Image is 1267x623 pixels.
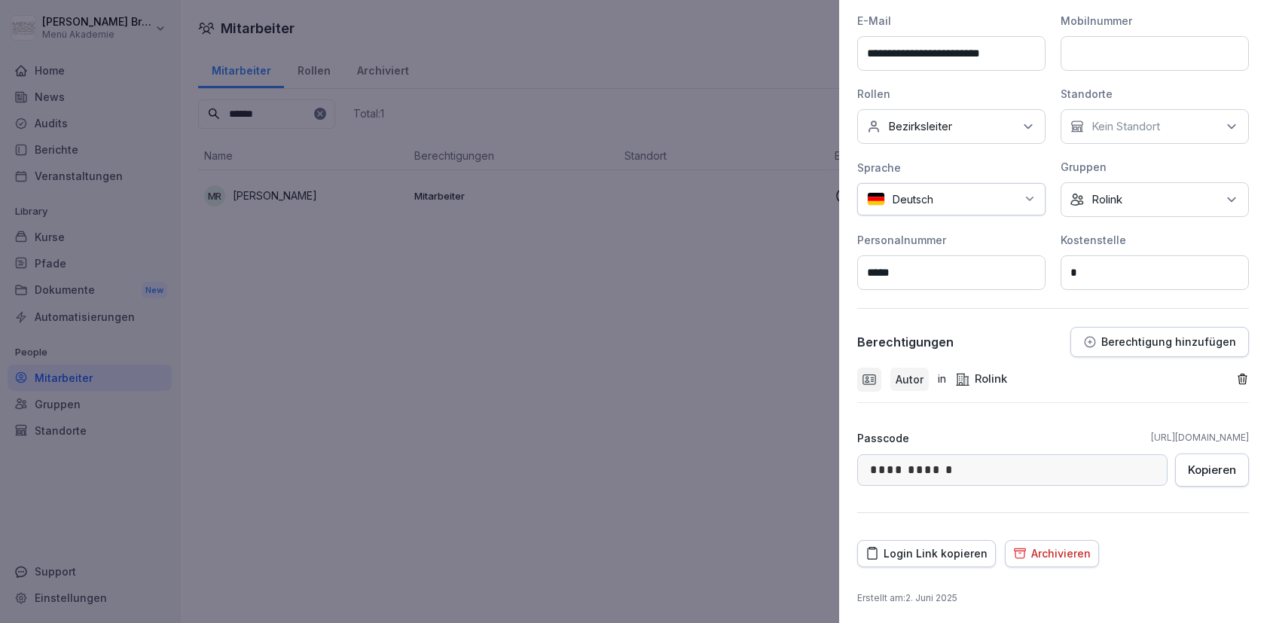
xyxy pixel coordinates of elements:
[1091,119,1160,134] p: Kein Standort
[1091,192,1122,207] p: Rolink
[857,232,1046,248] div: Personalnummer
[955,371,1007,388] div: Rolink
[857,183,1046,215] div: Deutsch
[857,430,909,446] p: Passcode
[866,545,988,562] div: Login Link kopieren
[1070,327,1249,357] button: Berechtigung hinzufügen
[1061,159,1249,175] div: Gruppen
[1188,462,1236,478] div: Kopieren
[1101,336,1236,348] p: Berechtigung hinzufügen
[857,160,1046,176] div: Sprache
[1061,86,1249,102] div: Standorte
[867,192,885,206] img: de.svg
[1061,232,1249,248] div: Kostenstelle
[857,591,1249,605] p: Erstellt am : 2. Juni 2025
[1151,431,1249,444] a: [URL][DOMAIN_NAME]
[1061,13,1249,29] div: Mobilnummer
[1013,545,1091,562] div: Archivieren
[938,371,946,388] p: in
[857,86,1046,102] div: Rollen
[857,540,996,567] button: Login Link kopieren
[857,334,954,350] p: Berechtigungen
[888,119,952,134] p: Bezirksleiter
[1005,540,1099,567] button: Archivieren
[857,13,1046,29] div: E-Mail
[1175,454,1249,487] button: Kopieren
[896,371,924,387] p: Autor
